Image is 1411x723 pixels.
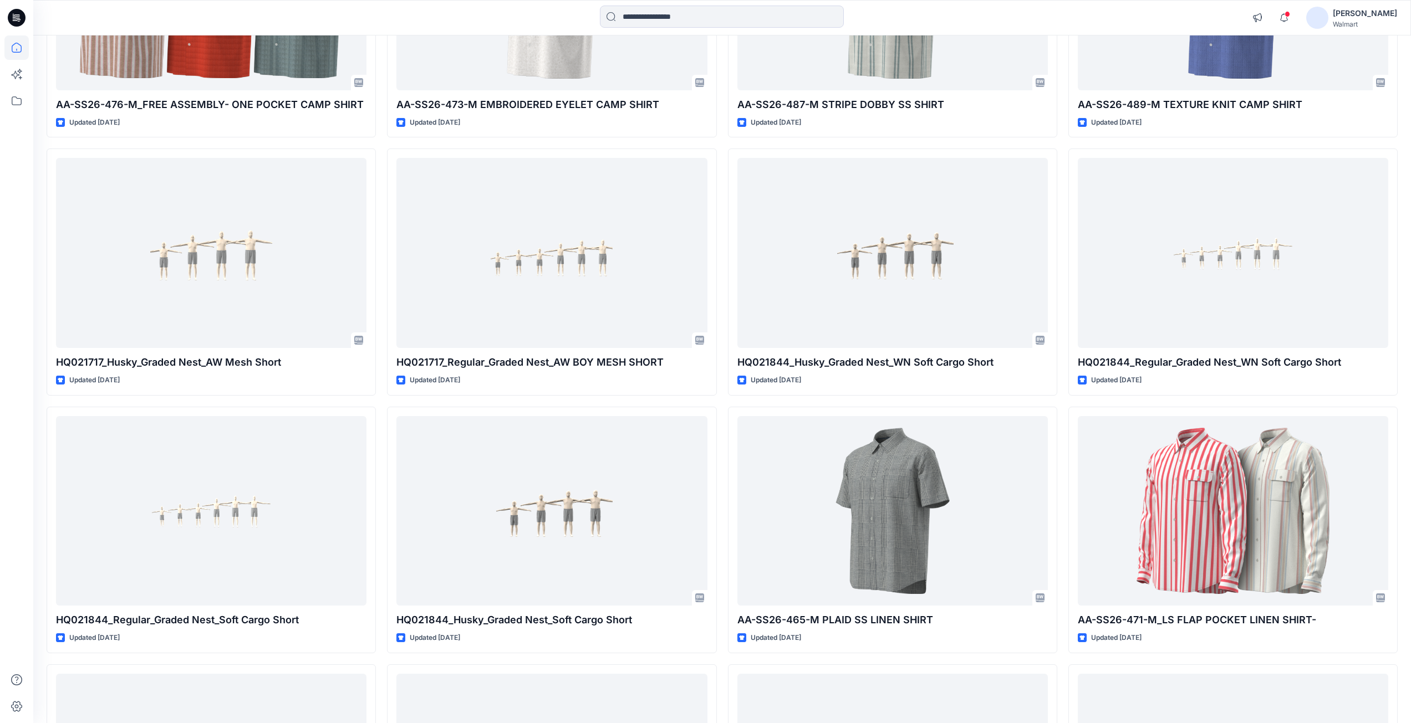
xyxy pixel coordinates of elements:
p: AA-SS26-476-M_FREE ASSEMBLY- ONE POCKET CAMP SHIRT [56,97,366,112]
a: AA-SS26-465-M PLAID SS LINEN SHIRT [737,416,1048,606]
p: Updated [DATE] [1091,632,1142,644]
a: AA-SS26-471-M_LS FLAP POCKET LINEN SHIRT- [1078,416,1388,606]
p: AA-SS26-487-M STRIPE DOBBY SS SHIRT [737,97,1048,112]
img: avatar [1306,7,1328,29]
p: Updated [DATE] [69,375,120,386]
a: HQ021844_Regular_Graded Nest_WN Soft Cargo Short [1078,158,1388,348]
p: HQ021844_Husky_Graded Nest_Soft Cargo Short [396,612,707,628]
p: Updated [DATE] [410,117,460,129]
p: AA-SS26-489-M TEXTURE KNIT CAMP SHIRT [1078,97,1388,112]
p: Updated [DATE] [410,632,460,644]
p: Updated [DATE] [751,375,801,386]
p: Updated [DATE] [69,117,120,129]
a: HQ021717_Regular_Graded Nest_AW BOY MESH SHORT [396,158,707,348]
p: AA-SS26-471-M_LS FLAP POCKET LINEN SHIRT- [1078,612,1388,628]
a: HQ021844_Regular_Graded Nest_Soft Cargo Short [56,416,366,606]
p: Updated [DATE] [410,375,460,386]
div: [PERSON_NAME] [1333,7,1397,20]
p: Updated [DATE] [69,632,120,644]
p: HQ021844_Regular_Graded Nest_WN Soft Cargo Short [1078,355,1388,370]
p: Updated [DATE] [751,632,801,644]
p: Updated [DATE] [1091,117,1142,129]
a: HQ021844_Husky_Graded Nest_Soft Cargo Short [396,416,707,606]
p: Updated [DATE] [751,117,801,129]
div: Walmart [1333,20,1397,28]
p: AA-SS26-473-M EMBROIDERED EYELET CAMP SHIRT [396,97,707,112]
p: Updated [DATE] [1091,375,1142,386]
a: HQ021844_Husky_Graded Nest_WN Soft Cargo Short [737,158,1048,348]
p: HQ021844_Husky_Graded Nest_WN Soft Cargo Short [737,355,1048,370]
p: HQ021717_Regular_Graded Nest_AW BOY MESH SHORT [396,355,707,370]
a: HQ021717_Husky_Graded Nest_AW Mesh Short [56,158,366,348]
p: HQ021844_Regular_Graded Nest_Soft Cargo Short [56,612,366,628]
p: HQ021717_Husky_Graded Nest_AW Mesh Short [56,355,366,370]
p: AA-SS26-465-M PLAID SS LINEN SHIRT [737,612,1048,628]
